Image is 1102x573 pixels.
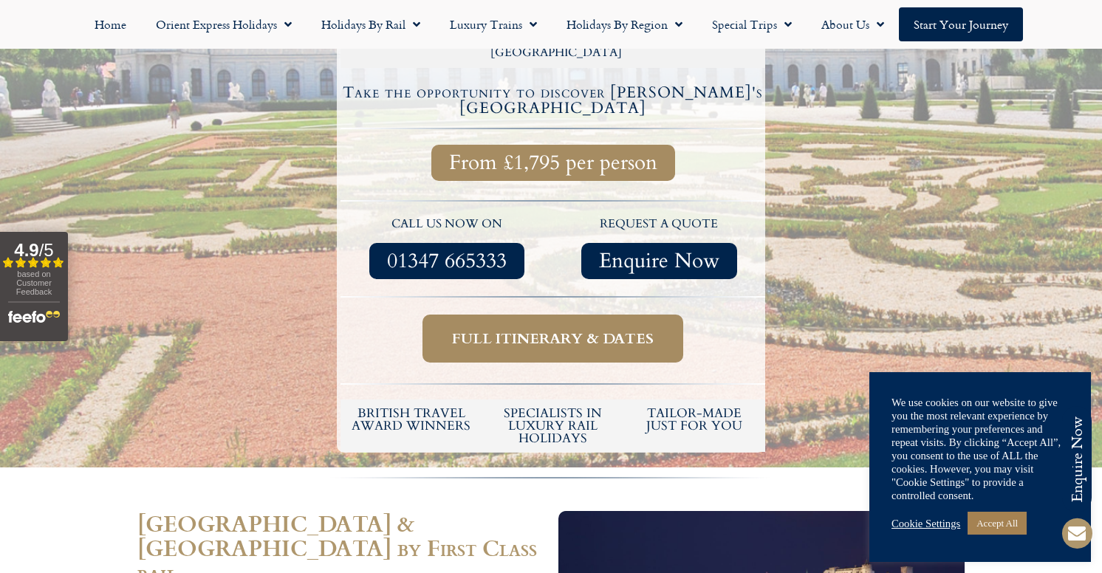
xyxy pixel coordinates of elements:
h5: tailor-made just for you [631,407,758,432]
span: Enquire Now [599,252,719,270]
a: Home [80,7,141,41]
a: Enquire Now [581,243,737,279]
a: From £1,795 per person [431,145,675,181]
span: Full itinerary & dates [452,329,654,348]
a: Special Trips [697,7,807,41]
p: request a quote [561,215,759,234]
nav: Menu [7,7,1095,41]
span: 01347 665333 [387,252,507,270]
h5: British Travel Award winners [348,407,475,432]
a: About Us [807,7,899,41]
a: Start your Journey [899,7,1023,41]
p: call us now on [348,215,546,234]
a: Holidays by Rail [307,7,435,41]
a: Accept All [968,512,1027,535]
a: Holidays by Region [552,7,697,41]
a: Orient Express Holidays [141,7,307,41]
h6: Specialists in luxury rail holidays [490,407,617,445]
a: 01347 665333 [369,243,524,279]
a: Luxury Trains [435,7,552,41]
a: Cookie Settings [891,517,960,530]
span: From £1,795 per person [449,154,657,172]
h4: Take the opportunity to discover [PERSON_NAME]'s [GEOGRAPHIC_DATA] [343,85,763,116]
div: We use cookies on our website to give you the most relevant experience by remembering your prefer... [891,396,1069,502]
a: Full itinerary & dates [422,315,683,363]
